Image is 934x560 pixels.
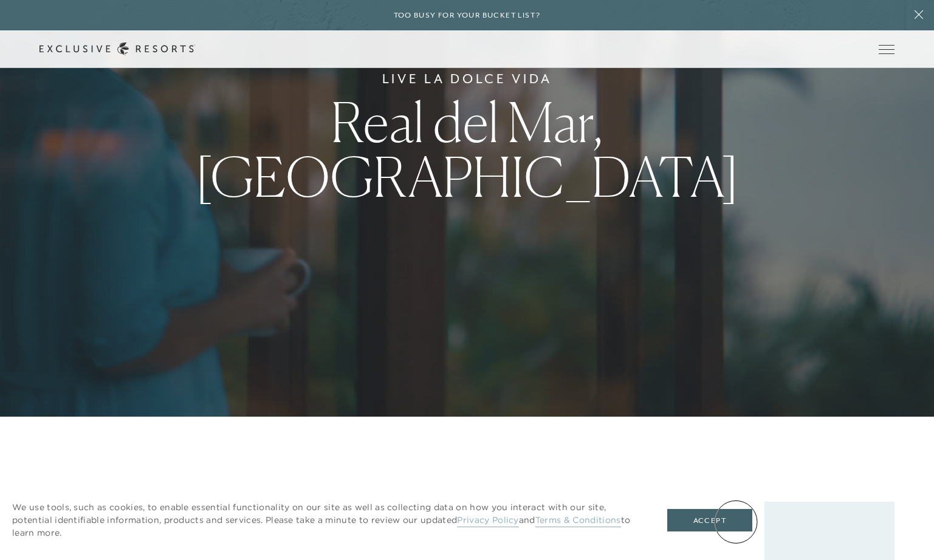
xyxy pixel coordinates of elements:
h6: Live La Dolce Vida [382,69,552,89]
p: We use tools, such as cookies, to enable essential functionality on our site as well as collectin... [12,501,643,539]
span: Real del Mar, [GEOGRAPHIC_DATA] [195,89,739,210]
button: Open navigation [879,45,895,53]
h6: Too busy for your bucket list? [394,10,541,21]
a: Privacy Policy [457,514,518,527]
button: Accept [667,509,752,532]
a: Terms & Conditions [535,514,621,527]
